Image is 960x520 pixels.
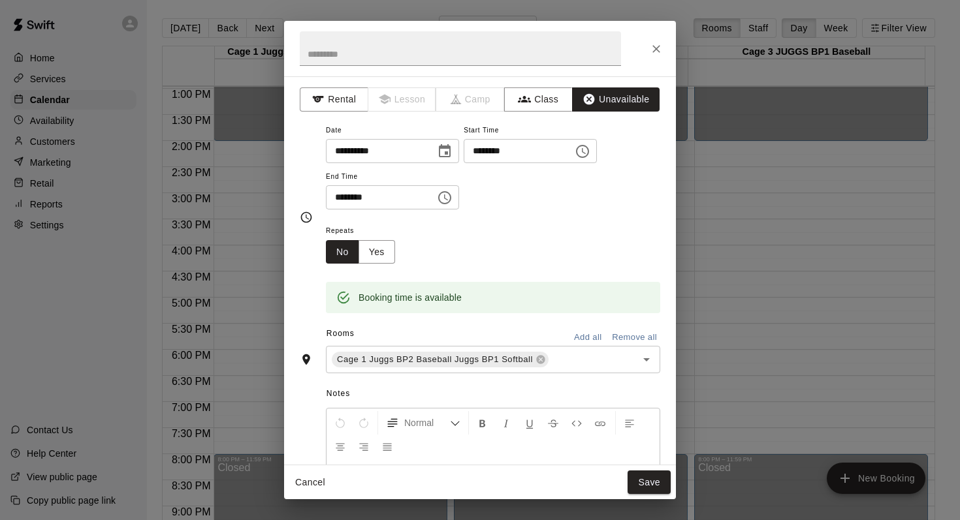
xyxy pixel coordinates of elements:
span: Date [326,122,459,140]
button: Close [645,37,668,61]
div: Cage 1 Juggs BP2 Baseball Juggs BP1 Softball [332,352,549,367]
span: Repeats [326,222,406,240]
button: Yes [359,240,395,264]
button: Redo [353,411,375,435]
span: Normal [404,416,450,429]
button: Choose time, selected time is 3:00 PM [432,185,458,211]
button: Rental [300,87,368,112]
button: Format Italics [495,411,517,435]
button: Format Underline [519,411,541,435]
button: Choose date, selected date is Aug 22, 2025 [432,138,458,164]
button: Insert Code [566,411,588,435]
span: Start Time [464,122,597,140]
button: Unavailable [572,87,660,112]
button: Add all [567,328,609,348]
button: Right Align [353,435,375,458]
button: Formatting Options [381,411,466,435]
span: End Time [326,168,459,186]
div: Booking time is available [359,286,462,309]
span: Camps can only be created in the Services page [436,87,505,112]
button: No [326,240,359,264]
button: Format Strikethrough [542,411,564,435]
div: outlined button group [326,240,395,264]
button: Choose time, selected time is 2:00 PM [569,138,596,164]
span: Rooms [327,329,355,338]
button: Remove all [609,328,660,348]
span: Lessons must be created in the Services page first [368,87,437,112]
button: Undo [329,411,351,435]
svg: Timing [300,211,313,224]
button: Save [628,470,671,495]
button: Cancel [289,470,331,495]
button: Open [637,350,656,369]
svg: Rooms [300,353,313,366]
span: Notes [327,384,660,405]
span: Cage 1 Juggs BP2 Baseball Juggs BP1 Softball [332,353,538,366]
button: Center Align [329,435,351,458]
button: Justify Align [376,435,398,458]
button: Left Align [618,411,641,435]
button: Format Bold [472,411,494,435]
button: Insert Link [589,411,611,435]
button: Class [504,87,573,112]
